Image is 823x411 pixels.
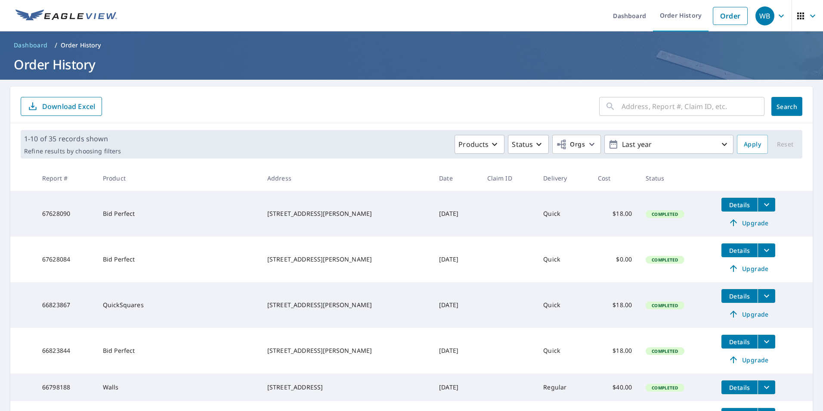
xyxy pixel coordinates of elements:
button: Search [771,97,802,116]
th: Delivery [536,165,591,191]
button: detailsBtn-67628090 [721,198,758,212]
span: Completed [647,211,683,217]
p: 1-10 of 35 records shown [24,134,121,144]
td: 66823867 [35,282,96,328]
button: detailsBtn-66798188 [721,380,758,394]
span: Orgs [556,139,585,150]
button: filesDropdownBtn-67628090 [758,198,775,212]
th: Claim ID [480,165,537,191]
td: [DATE] [432,237,480,282]
span: Upgrade [727,218,770,228]
button: Orgs [552,135,601,154]
div: [STREET_ADDRESS][PERSON_NAME] [267,255,425,264]
div: [STREET_ADDRESS][PERSON_NAME] [267,301,425,309]
td: Bid Perfect [96,237,260,282]
td: QuickSquares [96,282,260,328]
th: Product [96,165,260,191]
button: filesDropdownBtn-66823844 [758,335,775,349]
td: $18.00 [591,328,639,374]
div: [STREET_ADDRESS][PERSON_NAME] [267,346,425,355]
a: Dashboard [10,38,51,52]
div: [STREET_ADDRESS][PERSON_NAME] [267,209,425,218]
button: detailsBtn-66823844 [721,335,758,349]
a: Upgrade [721,262,775,275]
nav: breadcrumb [10,38,813,52]
span: Details [727,383,752,392]
th: Cost [591,165,639,191]
button: detailsBtn-67628084 [721,243,758,257]
span: Completed [647,302,683,308]
td: 67628084 [35,237,96,282]
td: Quick [536,237,591,282]
td: Walls [96,374,260,401]
p: Refine results by choosing filters [24,147,121,155]
span: Upgrade [727,263,770,274]
button: filesDropdownBtn-67628084 [758,243,775,257]
td: $40.00 [591,374,639,401]
td: $0.00 [591,237,639,282]
th: Report # [35,165,96,191]
input: Address, Report #, Claim ID, etc. [622,94,764,118]
button: detailsBtn-66823867 [721,289,758,303]
a: Upgrade [721,353,775,367]
span: Search [778,103,795,111]
td: [DATE] [432,191,480,237]
button: filesDropdownBtn-66798188 [758,380,775,394]
span: Details [727,292,752,300]
button: Status [508,135,549,154]
h1: Order History [10,56,813,73]
td: [DATE] [432,374,480,401]
p: Products [458,139,489,149]
div: [STREET_ADDRESS] [267,383,425,392]
td: [DATE] [432,328,480,374]
button: Download Excel [21,97,102,116]
span: Dashboard [14,41,48,50]
td: 66798188 [35,374,96,401]
td: Bid Perfect [96,328,260,374]
p: Last year [619,137,719,152]
th: Address [260,165,432,191]
li: / [55,40,57,50]
td: [DATE] [432,282,480,328]
td: Quick [536,282,591,328]
td: Quick [536,191,591,237]
th: Status [639,165,715,191]
span: Completed [647,257,683,263]
a: Upgrade [721,307,775,321]
th: Date [432,165,480,191]
span: Upgrade [727,309,770,319]
button: Last year [604,135,733,154]
span: Details [727,338,752,346]
span: Apply [744,139,761,150]
td: Bid Perfect [96,191,260,237]
button: filesDropdownBtn-66823867 [758,289,775,303]
td: Regular [536,374,591,401]
span: Details [727,246,752,255]
p: Order History [61,41,101,50]
td: $18.00 [591,191,639,237]
button: Products [455,135,504,154]
button: Apply [737,135,768,154]
p: Status [512,139,533,149]
a: Upgrade [721,216,775,230]
p: Download Excel [42,102,95,111]
span: Completed [647,348,683,354]
span: Upgrade [727,355,770,365]
span: Completed [647,385,683,391]
td: Quick [536,328,591,374]
a: Order [713,7,748,25]
td: 66823844 [35,328,96,374]
div: WB [755,6,774,25]
td: $18.00 [591,282,639,328]
td: 67628090 [35,191,96,237]
img: EV Logo [15,9,117,22]
span: Details [727,201,752,209]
